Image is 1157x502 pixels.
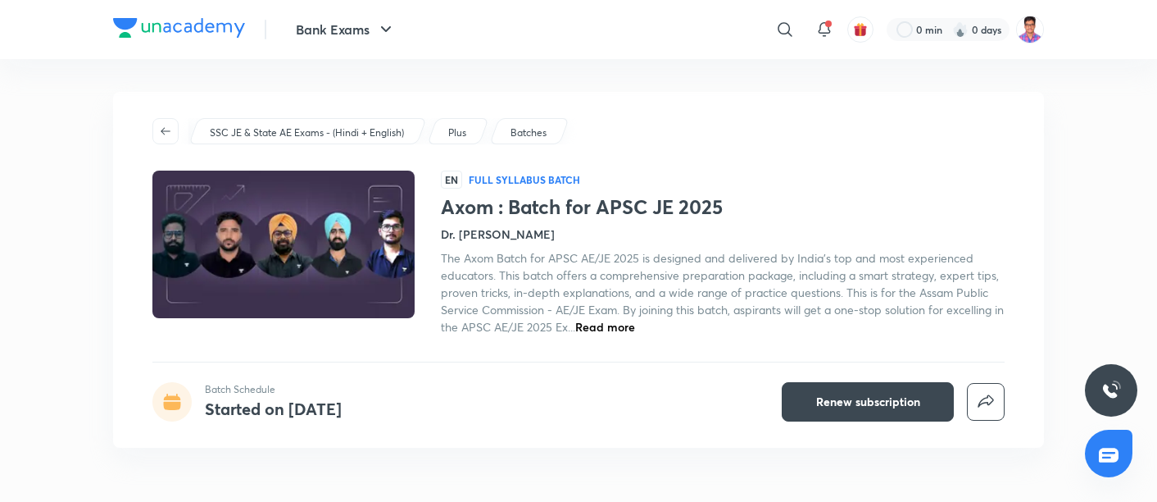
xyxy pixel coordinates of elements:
span: Read more [575,319,635,335]
img: Tejas Sharma [1016,16,1044,43]
button: Bank Exams [286,13,406,46]
span: The Axom Batch for APSC AE/JE 2025 is designed and delivered by India's top and most experienced ... [441,250,1004,335]
p: Batch Schedule [205,382,342,397]
h4: Started on [DATE] [205,398,342,420]
img: avatar [853,22,868,37]
a: SSC JE & State AE Exams - (Hindi + English) [207,125,407,140]
p: SSC JE & State AE Exams - (Hindi + English) [210,125,404,140]
h1: Axom : Batch for APSC JE 2025 [441,195,1005,219]
p: Batches [510,125,547,140]
img: Thumbnail [150,169,417,320]
a: Company Logo [113,18,245,42]
a: Batches [508,125,550,140]
button: Renew subscription [782,382,954,422]
img: ttu [1101,381,1121,400]
p: Plus [448,125,466,140]
span: EN [441,171,462,189]
p: Full Syllabus Batch [469,173,580,186]
span: Renew subscription [816,394,920,410]
button: avatar [847,16,873,43]
h4: Dr. [PERSON_NAME] [441,226,555,243]
a: Plus [446,125,470,140]
img: Company Logo [113,18,245,38]
img: streak [952,21,969,38]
